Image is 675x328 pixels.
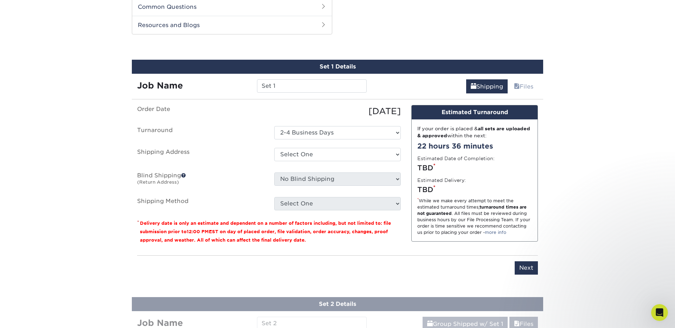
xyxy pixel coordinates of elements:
[417,141,532,151] div: 22 hours 36 minutes
[466,79,508,93] a: Shipping
[651,304,668,321] iframe: Intercom live chat
[132,197,269,210] label: Shipping Method
[132,148,269,164] label: Shipping Address
[417,177,466,184] label: Estimated Delivery:
[137,80,183,91] strong: Job Name
[132,16,332,34] h2: Resources and Blogs
[514,83,520,90] span: files
[485,230,506,235] a: more info
[187,229,209,234] span: 12:00 PM
[257,79,366,93] input: Enter a job name
[509,79,538,93] a: Files
[132,105,269,118] label: Order Date
[514,321,520,327] span: files
[137,179,179,185] small: (Return Address)
[417,184,532,195] div: TBD
[471,83,476,90] span: shipping
[417,204,527,216] strong: turnaround times are not guaranteed
[132,126,269,139] label: Turnaround
[427,321,433,327] span: shipping
[417,155,495,162] label: Estimated Date of Completion:
[140,221,391,243] small: Delivery date is only an estimate and dependent on a number of factors including, but not limited...
[417,125,532,139] div: If your order is placed & within the next:
[269,105,406,118] div: [DATE]
[417,198,532,236] div: While we make every attempt to meet the estimated turnaround times; . All files must be reviewed ...
[412,105,538,119] div: Estimated Turnaround
[417,163,532,173] div: TBD
[132,172,269,189] label: Blind Shipping
[132,60,543,74] div: Set 1 Details
[515,261,538,275] input: Next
